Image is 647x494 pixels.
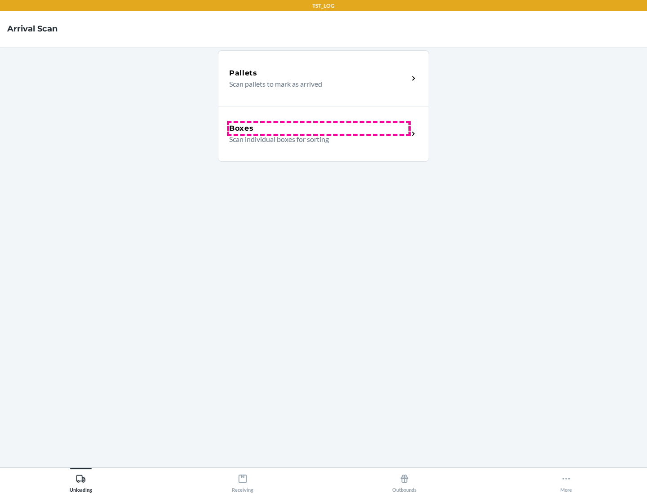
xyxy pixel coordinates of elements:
[392,470,417,493] div: Outbounds
[218,106,429,162] a: BoxesScan individual boxes for sorting
[560,470,572,493] div: More
[323,468,485,493] button: Outbounds
[232,470,253,493] div: Receiving
[485,468,647,493] button: More
[229,123,254,134] h5: Boxes
[229,134,401,145] p: Scan individual boxes for sorting
[229,79,401,89] p: Scan pallets to mark as arrived
[312,2,335,10] p: TST_LOG
[218,50,429,106] a: PalletsScan pallets to mark as arrived
[70,470,92,493] div: Unloading
[7,23,58,35] h4: Arrival Scan
[229,68,257,79] h5: Pallets
[162,468,323,493] button: Receiving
